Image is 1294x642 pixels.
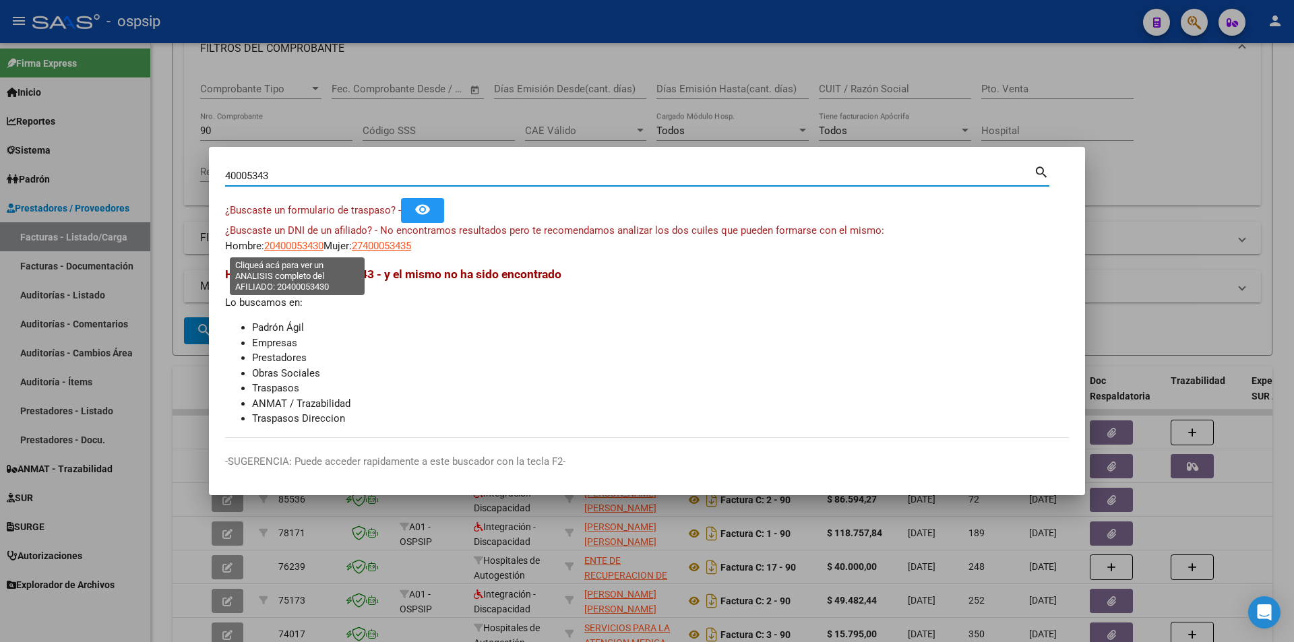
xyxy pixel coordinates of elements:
span: ¿Buscaste un DNI de un afiliado? - No encontramos resultados pero te recomendamos analizar los do... [225,224,884,236]
li: Traspasos [252,381,1069,396]
span: Hemos buscado - 40005343 - y el mismo no ha sido encontrado [225,267,561,281]
span: 20400053430 [264,240,323,252]
p: -SUGERENCIA: Puede acceder rapidamente a este buscador con la tecla F2- [225,454,1069,470]
li: Traspasos Direccion [252,411,1069,426]
li: ANMAT / Trazabilidad [252,396,1069,412]
mat-icon: remove_red_eye [414,201,431,218]
li: Obras Sociales [252,366,1069,381]
span: 27400053435 [352,240,411,252]
li: Padrón Ágil [252,320,1069,335]
div: Hombre: Mujer: [225,223,1069,253]
mat-icon: search [1034,163,1049,179]
li: Empresas [252,335,1069,351]
div: Lo buscamos en: [225,265,1069,426]
li: Prestadores [252,350,1069,366]
span: ¿Buscaste un formulario de traspaso? - [225,204,401,216]
div: Open Intercom Messenger [1248,596,1281,629]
